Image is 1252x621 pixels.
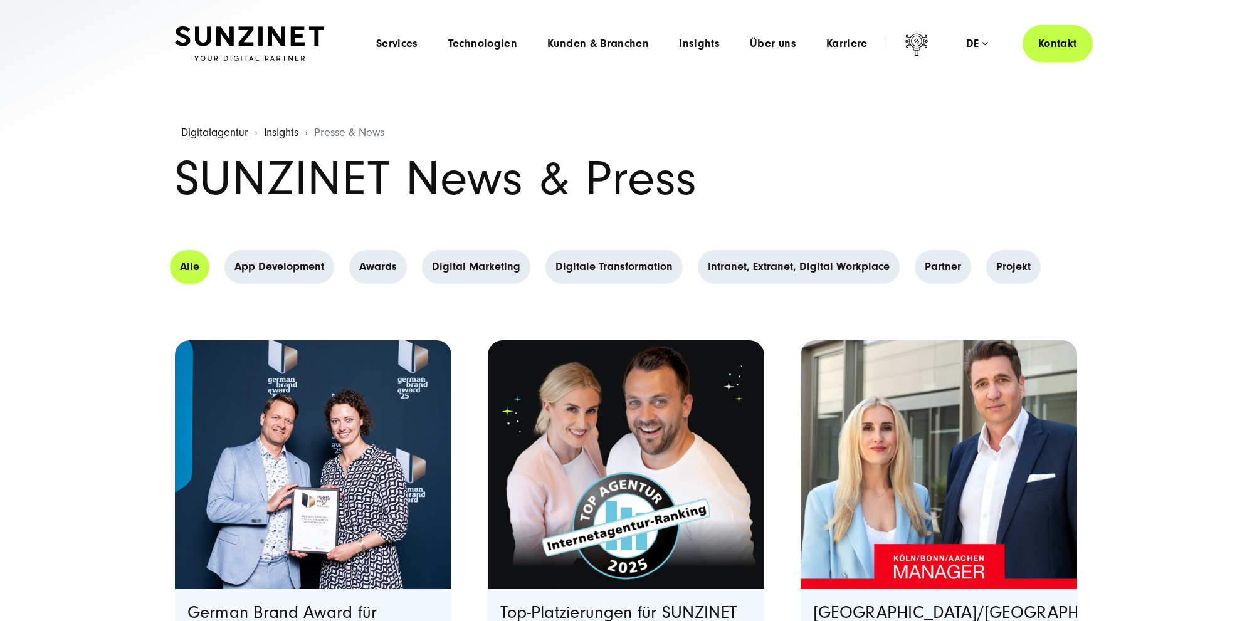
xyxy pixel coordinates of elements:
a: Insights [679,38,720,50]
a: Services [376,38,418,50]
div: de [966,38,988,50]
span: Presse & News [314,126,384,139]
a: Insights [264,126,298,139]
a: Featured image: Internet-Agentur Ranking 2025 - Read full post: Top-Platzierungen für SUNZINET im... [488,340,765,589]
a: Über uns [750,38,796,50]
a: Digitale Transformation [545,250,683,284]
a: Read full post: Köln/Bonn/Aachen Manager Ranking: SUNZINET auf Platz 3 der Digitalagenturen [801,340,1078,589]
a: Digitalagentur [181,126,248,139]
img: SUNZINET Full Service Digital Agentur [175,26,324,61]
a: Kontakt [1023,25,1093,62]
a: Partner [915,250,971,284]
a: Awards [349,250,407,284]
a: Digital Marketing [422,250,530,284]
img: Internet-Agentur Ranking 2025 [488,340,765,589]
a: Alle [170,250,209,284]
a: Read full post: German Brand Award für Rebranding der Rheinischen Hochschule Köln [175,340,452,589]
a: Karriere [826,38,868,50]
a: Intranet, Extranet, Digital Workplace [698,250,900,284]
a: Technologien [448,38,517,50]
a: Projekt [986,250,1041,284]
h1: SUNZINET News & Press [175,155,1078,203]
a: App Development [224,250,334,284]
a: Kunden & Branchen [547,38,649,50]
